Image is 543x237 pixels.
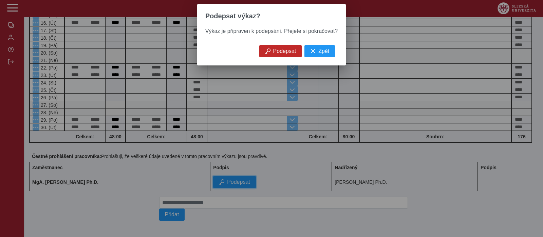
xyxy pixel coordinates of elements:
[273,48,296,54] span: Podepsat
[304,45,335,57] button: Zpět
[318,48,329,54] span: Zpět
[205,28,338,34] span: Výkaz je připraven k podepsání. Přejete si pokračovat?
[205,12,260,20] span: Podepsat výkaz?
[259,45,302,57] button: Podepsat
